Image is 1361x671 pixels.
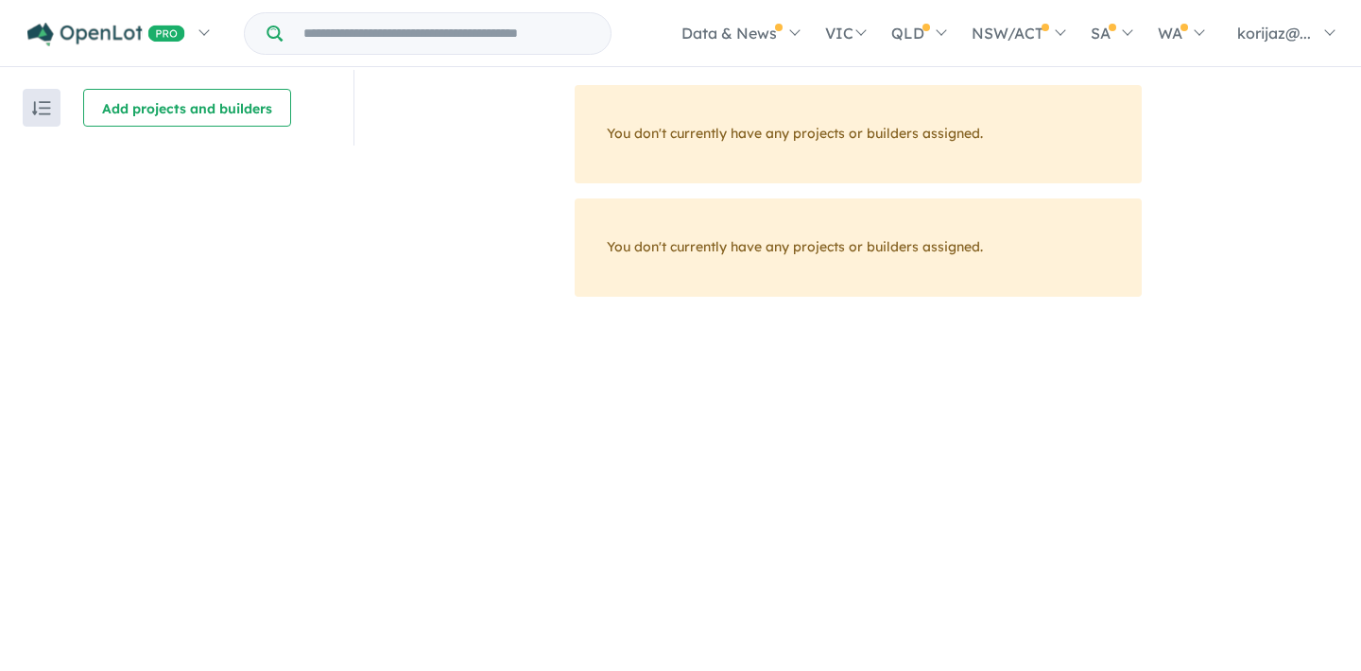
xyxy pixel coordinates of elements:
[575,85,1142,183] div: You don't currently have any projects or builders assigned.
[286,13,607,54] input: Try estate name, suburb, builder or developer
[32,101,51,115] img: sort.svg
[575,198,1142,297] div: You don't currently have any projects or builders assigned.
[27,23,185,46] img: Openlot PRO Logo White
[1237,24,1311,43] span: korijaz@...
[83,89,291,127] button: Add projects and builders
